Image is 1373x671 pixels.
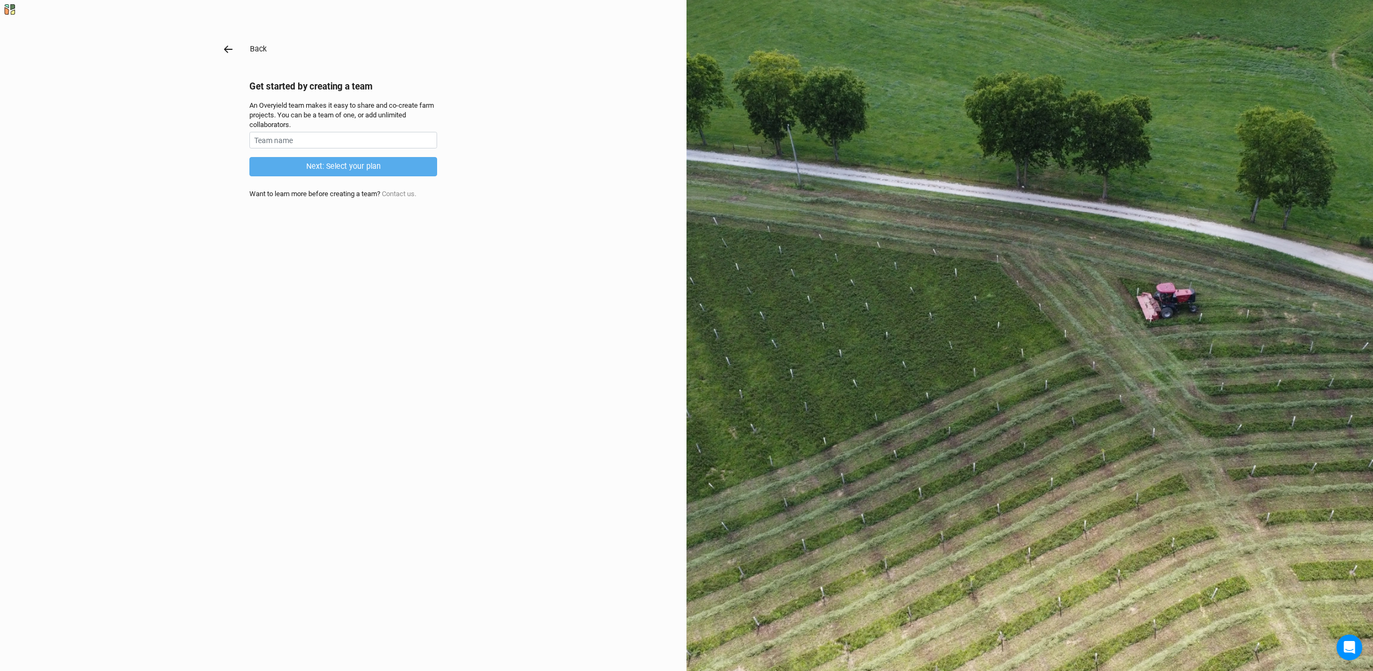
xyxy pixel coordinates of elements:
h2: Get started by creating a team [249,81,437,92]
div: Want to learn more before creating a team? [249,189,437,199]
button: Back [249,43,267,55]
button: Next: Select your plan [249,157,437,176]
input: Team name [249,132,437,148]
div: Open Intercom Messenger [1337,635,1362,660]
a: Contact us. [382,190,416,198]
div: An Overyield team makes it easy to share and co-create farm projects. You can be a team of one, o... [249,101,437,130]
